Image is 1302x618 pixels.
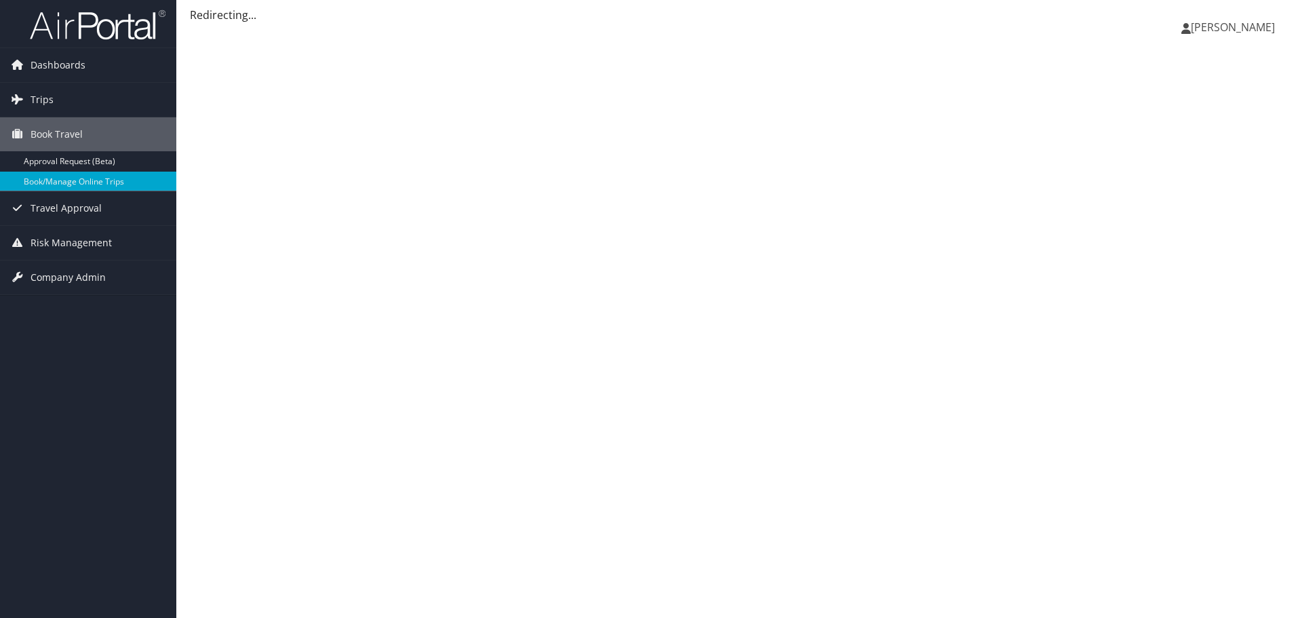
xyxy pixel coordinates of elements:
[31,260,106,294] span: Company Admin
[31,191,102,225] span: Travel Approval
[31,48,85,82] span: Dashboards
[31,83,54,117] span: Trips
[30,9,165,41] img: airportal-logo.png
[1191,20,1275,35] span: [PERSON_NAME]
[31,117,83,151] span: Book Travel
[31,226,112,260] span: Risk Management
[1181,7,1288,47] a: [PERSON_NAME]
[190,7,1288,23] div: Redirecting...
